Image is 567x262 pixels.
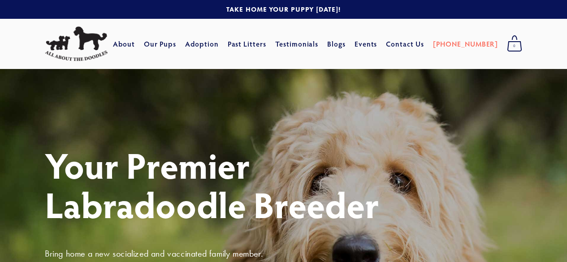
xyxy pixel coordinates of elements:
[45,26,108,61] img: All About The Doodles
[502,33,527,55] a: 0 items in cart
[113,36,135,52] a: About
[327,36,346,52] a: Blogs
[45,145,522,224] h1: Your Premier Labradoodle Breeder
[355,36,377,52] a: Events
[228,39,267,48] a: Past Litters
[386,36,424,52] a: Contact Us
[507,40,522,52] span: 0
[144,36,177,52] a: Our Pups
[433,36,498,52] a: [PHONE_NUMBER]
[185,36,219,52] a: Adoption
[45,248,522,259] h3: Bring home a new socialized and vaccinated family member.
[275,36,319,52] a: Testimonials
